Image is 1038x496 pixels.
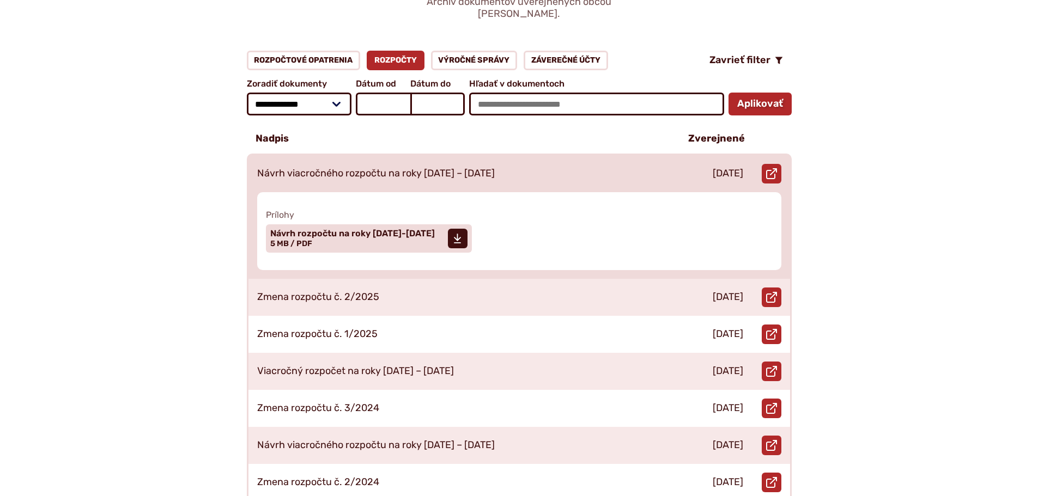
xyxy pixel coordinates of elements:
[713,365,743,377] p: [DATE]
[257,402,379,414] p: Zmena rozpočtu č. 3/2024
[256,133,289,145] p: Nadpis
[266,224,472,253] a: Návrh rozpočtu na roky [DATE]-[DATE] 5 MB / PDF
[270,239,312,248] span: 5 MB / PDF
[688,133,745,145] p: Zverejnené
[257,168,495,180] p: Návrh viacročného rozpočtu na roky [DATE] – [DATE]
[356,79,410,89] span: Dátum od
[469,93,724,115] input: Hľadať v dokumentoch
[713,439,743,451] p: [DATE]
[367,51,424,70] a: Rozpočty
[524,51,608,70] a: Záverečné účty
[431,51,518,70] a: Výročné správy
[247,79,352,89] span: Zoradiť dokumenty
[356,93,410,115] input: Dátum od
[709,54,770,66] span: Zavrieť filter
[713,291,743,303] p: [DATE]
[257,291,379,303] p: Zmena rozpočtu č. 2/2025
[270,229,435,238] span: Návrh rozpočtu na roky [DATE]-[DATE]
[257,365,454,377] p: Viacročný rozpočet na roky [DATE] – [DATE]
[469,79,724,89] span: Hľadať v dokumentoch
[713,328,743,340] p: [DATE]
[257,439,495,451] p: Návrh viacročného rozpočtu na roky [DATE] – [DATE]
[713,476,743,488] p: [DATE]
[713,402,743,414] p: [DATE]
[247,51,361,70] a: Rozpočtové opatrenia
[410,93,465,115] input: Dátum do
[713,168,743,180] p: [DATE]
[247,93,352,115] select: Zoradiť dokumenty
[266,210,773,220] span: Prílohy
[257,476,379,488] p: Zmena rozpočtu č. 2/2024
[410,79,465,89] span: Dátum do
[701,51,792,70] button: Zavrieť filter
[729,93,792,115] button: Aplikovať
[257,328,378,340] p: Zmena rozpočtu č. 1/2025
